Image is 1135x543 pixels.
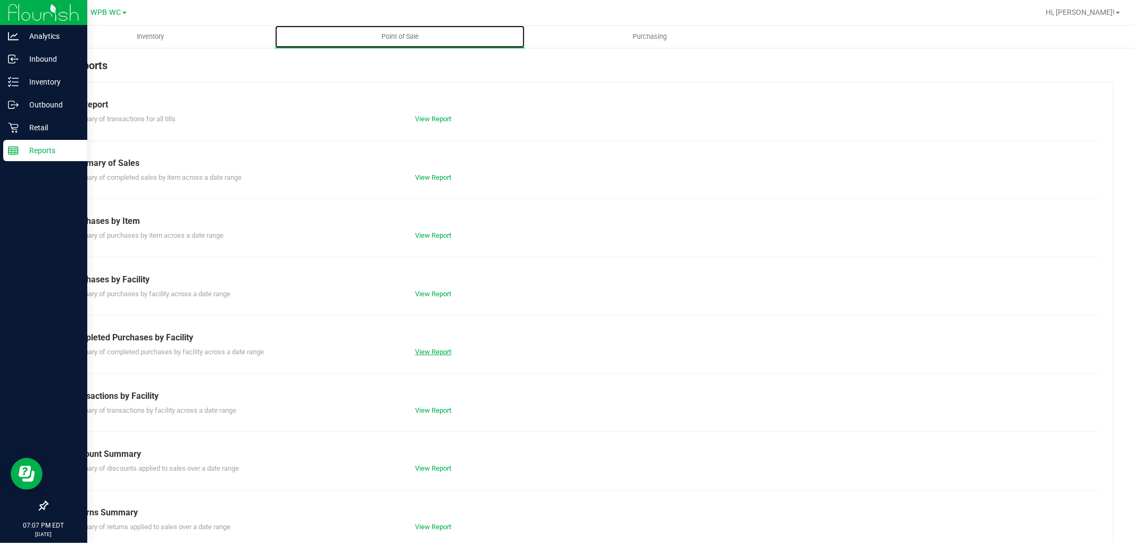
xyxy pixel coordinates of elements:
span: Summary of returns applied to sales over a date range [69,523,230,531]
span: Summary of discounts applied to sales over a date range [69,464,239,472]
p: Retail [19,121,82,134]
inline-svg: Analytics [8,31,19,41]
a: Purchasing [525,26,774,48]
p: Outbound [19,98,82,111]
p: Analytics [19,30,82,43]
inline-svg: Inventory [8,77,19,87]
span: Inventory [122,32,178,41]
span: Summary of completed sales by item across a date range [69,173,242,181]
a: View Report [415,290,451,298]
p: Inventory [19,76,82,88]
span: Purchasing [618,32,681,41]
p: Inbound [19,53,82,65]
a: View Report [415,523,451,531]
inline-svg: Retail [8,122,19,133]
a: View Report [415,115,451,123]
a: View Report [415,464,451,472]
span: Summary of purchases by facility across a date range [69,290,230,298]
a: View Report [415,406,451,414]
span: Point of Sale [367,32,433,41]
inline-svg: Outbound [8,99,19,110]
inline-svg: Inbound [8,54,19,64]
div: POS Reports [47,57,1114,82]
div: Discount Summary [69,448,1092,461]
span: Summary of purchases by item across a date range [69,231,223,239]
a: View Report [415,348,451,356]
a: View Report [415,173,451,181]
span: Hi, [PERSON_NAME]! [1046,8,1115,16]
p: [DATE] [5,530,82,538]
a: Point of Sale [275,26,525,48]
div: Summary of Sales [69,157,1092,170]
div: Till Report [69,98,1092,111]
iframe: Resource center [11,458,43,490]
span: WPB WC [91,8,121,17]
span: Summary of transactions for all tills [69,115,176,123]
p: 07:07 PM EDT [5,521,82,530]
p: Reports [19,144,82,157]
div: Returns Summary [69,506,1092,519]
div: Transactions by Facility [69,390,1092,403]
a: View Report [415,231,451,239]
span: Summary of transactions by facility across a date range [69,406,236,414]
div: Completed Purchases by Facility [69,331,1092,344]
div: Purchases by Item [69,215,1092,228]
a: Inventory [26,26,275,48]
span: Summary of completed purchases by facility across a date range [69,348,264,356]
div: Purchases by Facility [69,273,1092,286]
inline-svg: Reports [8,145,19,156]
